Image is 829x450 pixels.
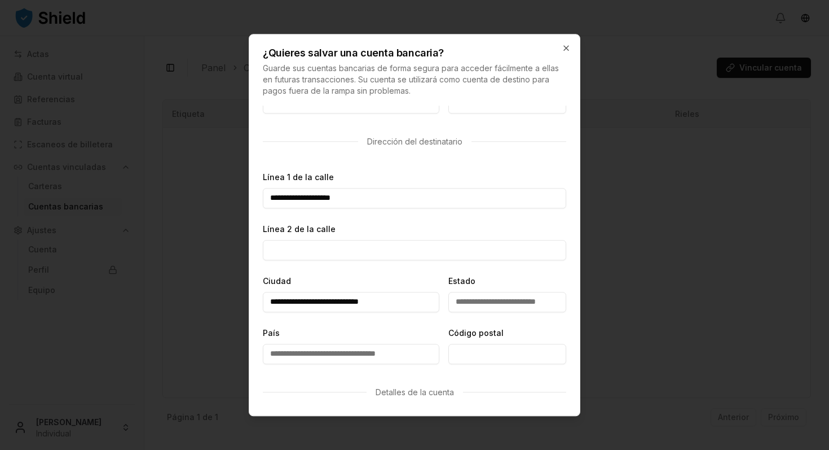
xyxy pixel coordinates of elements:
font: Ciudad [263,276,291,286]
font: Detalles de la cuenta [376,387,454,397]
font: Código postal [448,328,504,338]
font: ¿Quieres salvar una cuenta bancaria? [263,47,444,59]
font: Línea 2 de la calle [263,224,336,234]
font: Estado [448,276,475,286]
font: Línea 1 de la calle [263,172,334,182]
font: Guarde sus cuentas bancarias de forma segura para acceder fácilmente a ellas en futuras transacci... [263,63,559,95]
font: Dirección del destinatario [367,137,462,146]
font: País [263,328,280,338]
